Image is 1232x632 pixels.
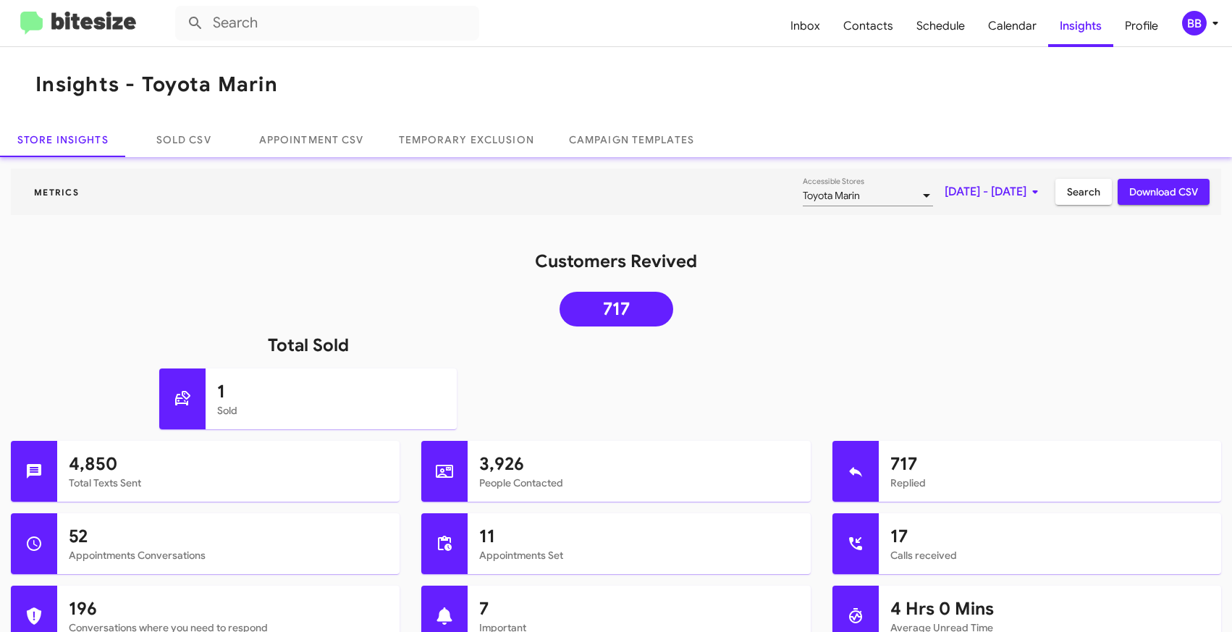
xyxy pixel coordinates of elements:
[22,187,90,198] span: Metrics
[603,302,630,316] span: 717
[832,5,905,47] a: Contacts
[381,122,552,157] a: Temporary Exclusion
[1067,179,1100,205] span: Search
[779,5,832,47] a: Inbox
[933,179,1055,205] button: [DATE] - [DATE]
[479,597,798,620] h1: 7
[69,452,388,476] h1: 4,850
[69,597,388,620] h1: 196
[976,5,1048,47] a: Calendar
[479,525,798,548] h1: 11
[890,548,1210,563] mat-card-subtitle: Calls received
[35,73,278,96] h1: Insights - Toyota Marin
[217,403,445,418] mat-card-subtitle: Sold
[890,452,1210,476] h1: 717
[1129,179,1198,205] span: Download CSV
[479,476,798,490] mat-card-subtitle: People Contacted
[552,122,712,157] a: Campaign Templates
[1055,179,1112,205] button: Search
[890,476,1210,490] mat-card-subtitle: Replied
[890,597,1210,620] h1: 4 Hrs 0 Mins
[945,179,1044,205] span: [DATE] - [DATE]
[217,380,445,403] h1: 1
[175,6,479,41] input: Search
[1113,5,1170,47] a: Profile
[69,476,388,490] mat-card-subtitle: Total Texts Sent
[890,525,1210,548] h1: 17
[479,548,798,563] mat-card-subtitle: Appointments Set
[479,452,798,476] h1: 3,926
[1048,5,1113,47] a: Insights
[69,525,388,548] h1: 52
[1118,179,1210,205] button: Download CSV
[905,5,976,47] a: Schedule
[1182,11,1207,35] div: BB
[803,189,860,202] span: Toyota Marin
[1170,11,1216,35] button: BB
[126,122,242,157] a: Sold CSV
[242,122,381,157] a: Appointment CSV
[69,548,388,563] mat-card-subtitle: Appointments Conversations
